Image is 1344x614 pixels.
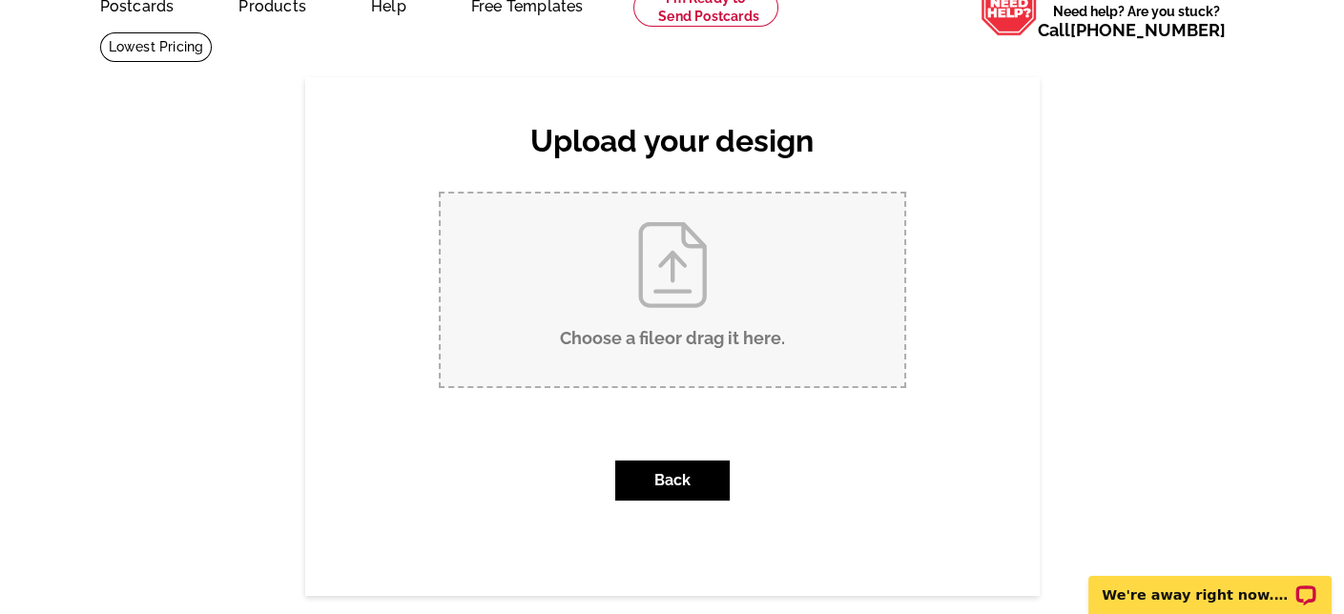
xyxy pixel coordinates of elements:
a: [PHONE_NUMBER] [1070,20,1226,40]
span: Call [1038,20,1226,40]
iframe: LiveChat chat widget [1076,554,1344,614]
span: Need help? Are you stuck? [1038,2,1235,40]
button: Back [615,460,730,501]
h2: Upload your design [420,123,925,159]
